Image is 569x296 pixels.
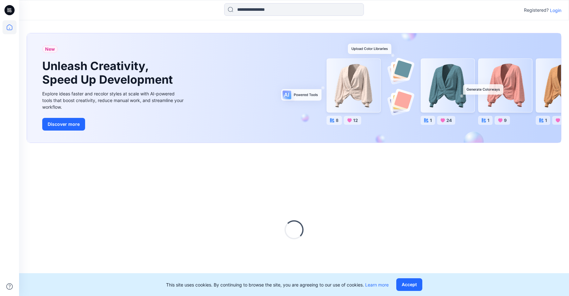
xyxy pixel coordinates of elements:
[365,282,389,287] a: Learn more
[42,118,85,131] button: Discover more
[550,7,561,14] p: Login
[42,90,185,110] div: Explore ideas faster and recolor styles at scale with AI-powered tools that boost creativity, red...
[42,59,176,87] h1: Unleash Creativity, Speed Up Development
[524,6,549,14] p: Registered?
[42,118,185,131] a: Discover more
[166,281,389,288] p: This site uses cookies. By continuing to browse the site, you are agreeing to our use of cookies.
[45,45,55,53] span: New
[396,278,422,291] button: Accept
